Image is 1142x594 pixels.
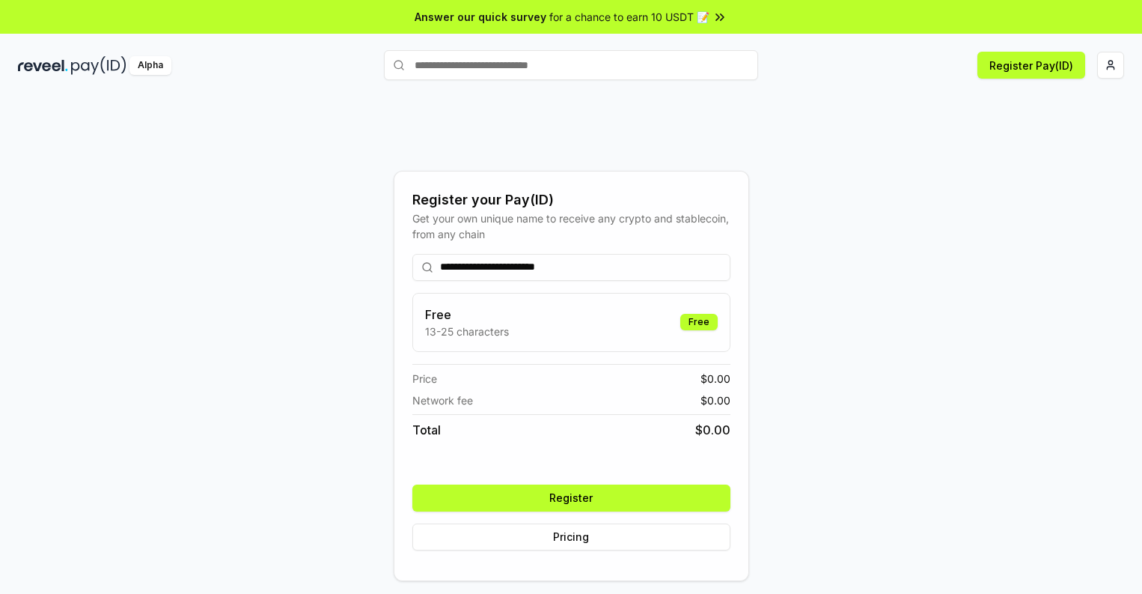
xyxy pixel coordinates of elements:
[412,524,730,551] button: Pricing
[71,56,126,75] img: pay_id
[412,190,730,210] div: Register your Pay(ID)
[412,393,473,408] span: Network fee
[412,421,441,439] span: Total
[700,393,730,408] span: $ 0.00
[412,210,730,242] div: Get your own unique name to receive any crypto and stablecoin, from any chain
[129,56,171,75] div: Alpha
[549,9,709,25] span: for a chance to earn 10 USDT 📝
[415,9,546,25] span: Answer our quick survey
[695,421,730,439] span: $ 0.00
[412,371,437,387] span: Price
[18,56,68,75] img: reveel_dark
[977,52,1085,79] button: Register Pay(ID)
[412,485,730,512] button: Register
[700,371,730,387] span: $ 0.00
[425,306,509,324] h3: Free
[680,314,718,330] div: Free
[425,324,509,339] p: 13-25 characters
